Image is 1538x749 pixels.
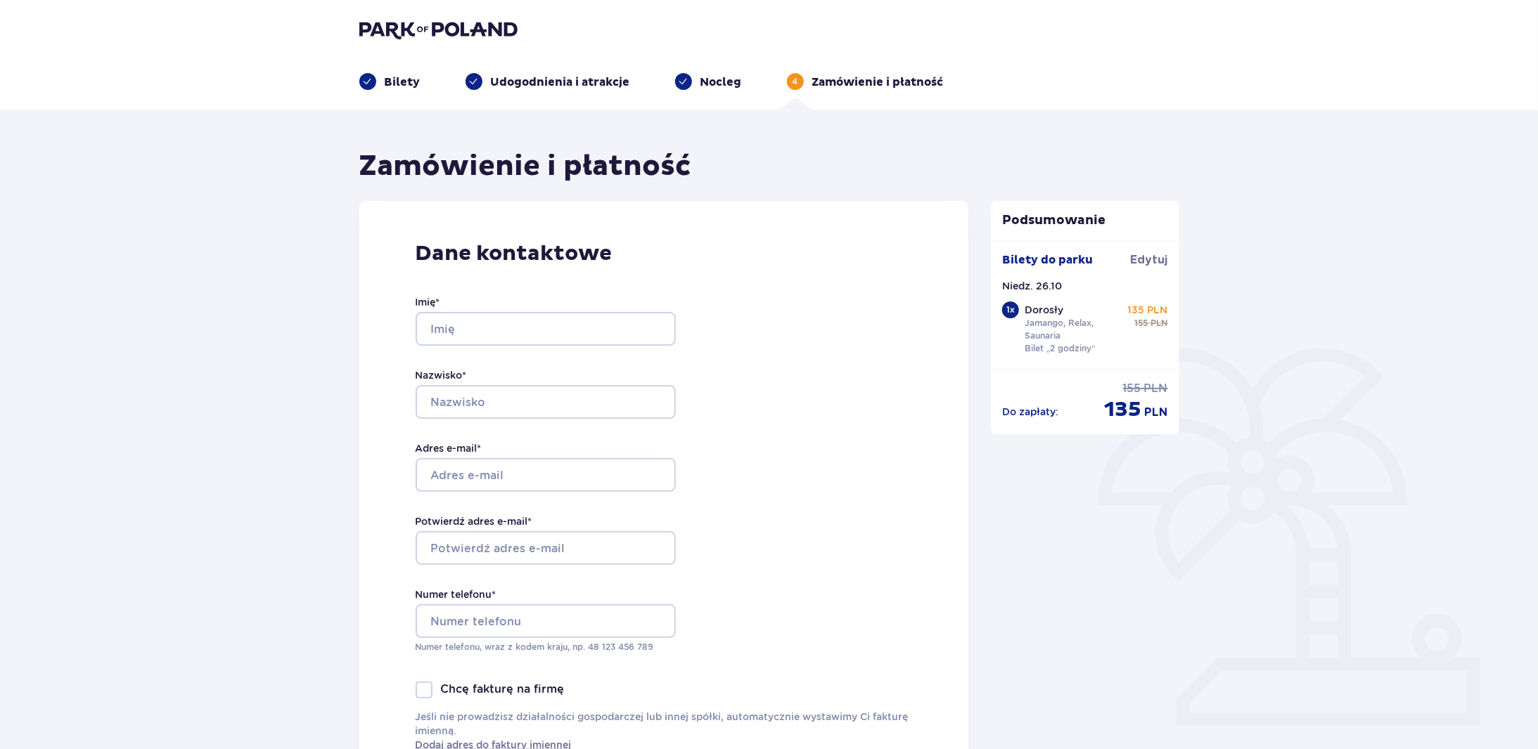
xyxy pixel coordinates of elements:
input: Adres e-mail [416,458,676,492]
input: Numer telefonu [416,604,676,638]
p: Nocleg [700,74,742,90]
span: PLN [1144,381,1168,396]
p: Numer telefonu, wraz z kodem kraju, np. 48 ​123 ​456 ​789 [416,641,676,653]
p: Dorosły [1025,303,1063,317]
label: Nazwisko * [416,368,467,382]
span: PLN [1145,405,1168,420]
input: Potwierdź adres e-mail [416,531,676,565]
p: Niedz. 26.10 [1002,279,1062,293]
h1: Zamówienie i płatność [359,149,692,184]
input: Imię [416,312,676,346]
div: Bilety [359,73,421,90]
label: Adres e-mail * [416,441,482,455]
div: Udogodnienia i atrakcje [466,73,630,90]
div: Nocleg [675,73,742,90]
p: Bilety do parku [1002,252,1093,268]
p: Udogodnienia i atrakcje [491,74,630,90]
p: Chcę fakturę na firmę [441,682,565,697]
label: Numer telefonu * [416,587,496,601]
span: PLN [1151,317,1168,330]
span: Edytuj [1131,252,1168,268]
div: 1 x [1002,301,1019,318]
div: 4Zamówienie i płatność [787,73,944,90]
p: Jamango, Relax, Saunaria [1025,317,1122,342]
p: Do zapłaty : [1002,405,1058,419]
span: 135 [1105,396,1142,423]
input: Nazwisko [416,385,676,419]
p: 4 [793,75,798,88]
span: 155 [1135,317,1148,330]
p: Bilety [385,74,421,90]
label: Imię * [416,295,440,309]
img: Park of Poland logo [359,20,518,39]
span: 155 [1123,381,1141,396]
p: Bilet „2 godziny” [1025,342,1096,355]
p: Zamówienie i płatność [812,74,944,90]
p: Podsumowanie [991,212,1179,229]
label: Potwierdź adres e-mail * [416,514,532,528]
p: Dane kontaktowe [416,240,913,267]
p: 135 PLN [1128,303,1168,317]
